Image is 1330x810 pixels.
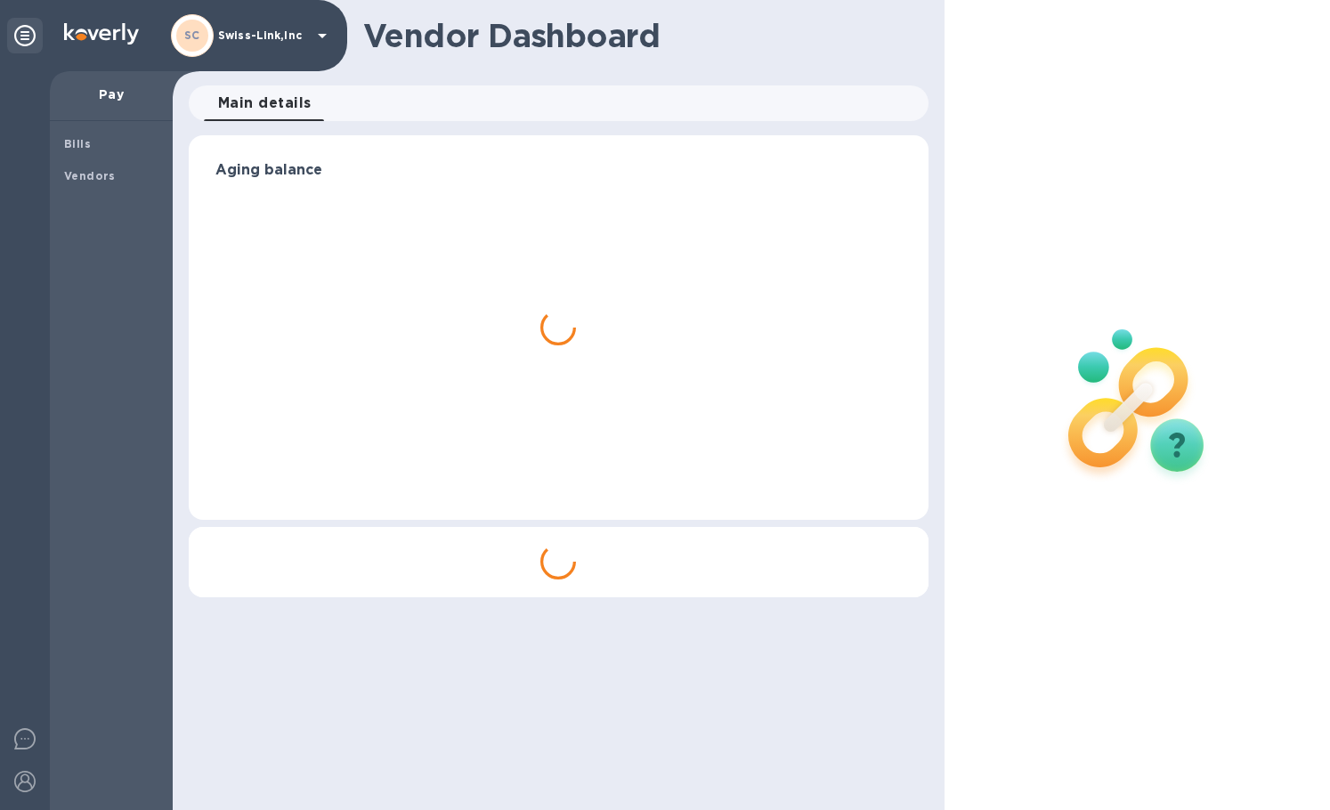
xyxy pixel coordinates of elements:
h3: Aging balance [215,162,902,179]
p: Pay [64,85,158,103]
b: Bills [64,137,91,150]
h1: Vendor Dashboard [363,17,916,54]
img: Logo [64,23,139,45]
span: Main details [218,91,312,116]
b: SC [184,28,200,42]
p: Swiss-Link,Inc [218,29,307,42]
div: Unpin categories [7,18,43,53]
b: Vendors [64,169,116,182]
